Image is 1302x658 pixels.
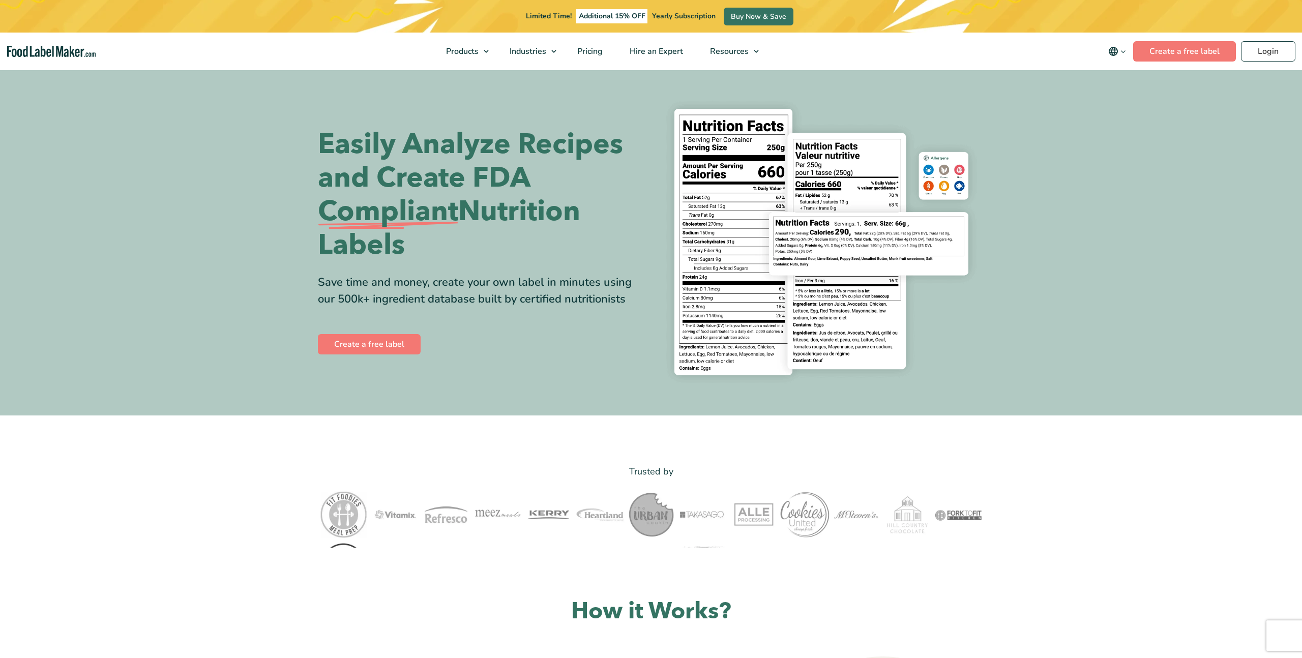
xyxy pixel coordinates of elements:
[318,195,458,228] span: Compliant
[496,33,561,70] a: Industries
[564,33,614,70] a: Pricing
[627,46,684,57] span: Hire an Expert
[697,33,764,70] a: Resources
[318,464,984,479] p: Trusted by
[576,9,648,23] span: Additional 15% OFF
[318,128,643,262] h1: Easily Analyze Recipes and Create FDA Nutrition Labels
[526,11,572,21] span: Limited Time!
[574,46,604,57] span: Pricing
[433,33,494,70] a: Products
[652,11,716,21] span: Yearly Subscription
[318,596,984,626] h2: How it Works?
[616,33,694,70] a: Hire an Expert
[318,274,643,308] div: Save time and money, create your own label in minutes using our 500k+ ingredient database built b...
[1241,41,1295,62] a: Login
[707,46,750,57] span: Resources
[724,8,793,25] a: Buy Now & Save
[1133,41,1236,62] a: Create a free label
[443,46,480,57] span: Products
[318,334,421,354] a: Create a free label
[507,46,547,57] span: Industries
